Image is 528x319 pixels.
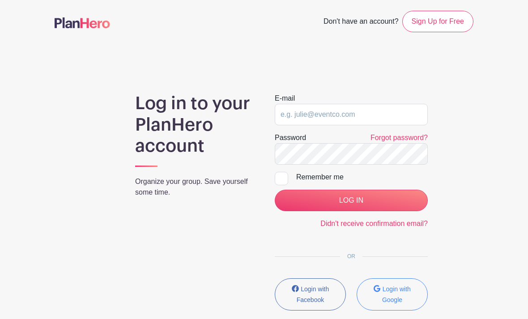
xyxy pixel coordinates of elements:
[324,13,399,32] span: Don't have an account?
[55,17,110,28] img: logo-507f7623f17ff9eddc593b1ce0a138ce2505c220e1c5a4e2b4648c50719b7d32.svg
[370,134,428,141] a: Forgot password?
[382,285,411,303] small: Login with Google
[296,172,428,183] div: Remember me
[402,11,473,32] a: Sign Up for Free
[135,176,253,198] p: Organize your group. Save yourself some time.
[357,278,428,310] button: Login with Google
[135,93,253,157] h1: Log in to your PlanHero account
[340,253,362,259] span: OR
[275,104,428,125] input: e.g. julie@eventco.com
[275,278,346,310] button: Login with Facebook
[320,220,428,227] a: Didn't receive confirmation email?
[275,93,295,104] label: E-mail
[275,190,428,211] input: LOG IN
[297,285,329,303] small: Login with Facebook
[275,132,306,143] label: Password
